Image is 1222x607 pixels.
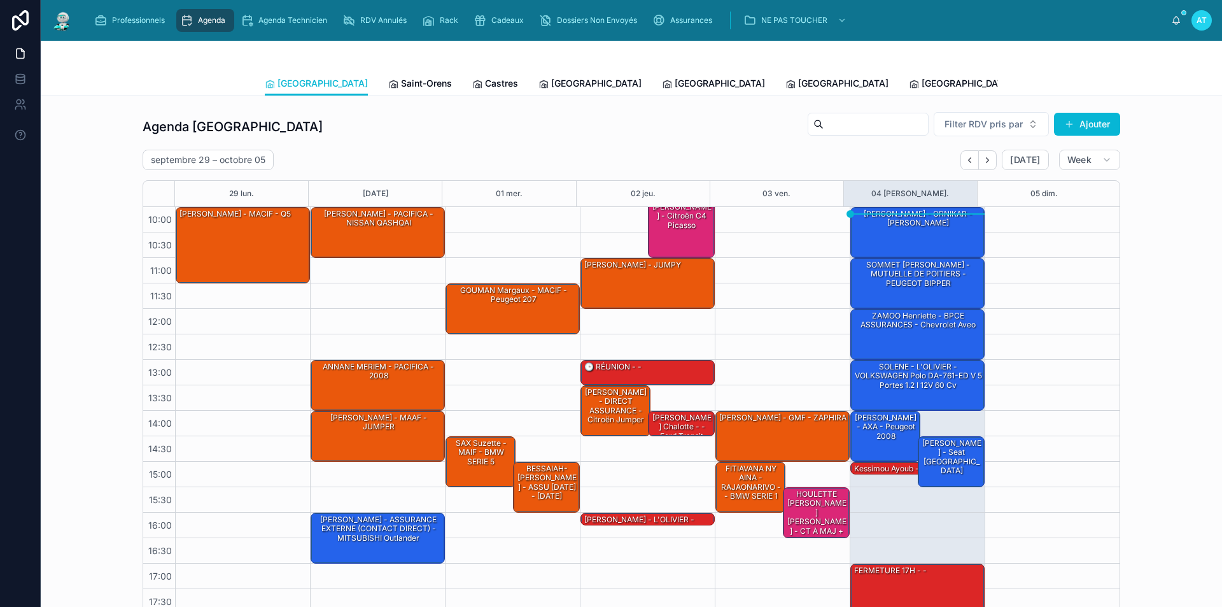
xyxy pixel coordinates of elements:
[418,9,467,32] a: Rack
[491,15,524,25] span: Cadeaux
[934,112,1049,136] button: Select Button
[145,392,175,403] span: 13:30
[853,208,983,229] div: [PERSON_NAME] - ORNIKAR - [PERSON_NAME]
[662,72,765,97] a: [GEOGRAPHIC_DATA]
[716,411,849,461] div: [PERSON_NAME] - GMF - ZAPHIRA
[631,181,656,206] button: 02 jeu.
[229,181,254,206] button: 29 lun.
[718,463,784,503] div: FITIAVANA NY AINA - RAJAONARIVO - - BMW SERIE 1
[1002,150,1048,170] button: [DATE]
[448,285,579,306] div: GOUMAN Margaux - MACIF - Peugeot 207
[145,520,175,531] span: 16:00
[557,15,637,25] span: Dossiers Non Envoyés
[1059,150,1120,170] button: Week
[740,9,853,32] a: NE PAS TOUCHER
[650,183,714,231] div: [PERSON_NAME] - [PERSON_NAME] - Citroën C4 Picasso
[583,259,682,271] div: [PERSON_NAME] - JUMPY
[581,361,714,385] div: 🕒 RÉUNION - -
[581,259,714,308] div: [PERSON_NAME] - JUMPY
[853,463,978,475] div: Kessimou Ayoub - PACIFICA - ds3
[851,310,984,359] div: ZAMOO Henriette - BPCE ASSURANCES - Chevrolet aveo
[798,77,888,90] span: [GEOGRAPHIC_DATA]
[716,462,785,512] div: FITIAVANA NY AINA - RAJAONARIVO - - BMW SERIE 1
[851,462,984,475] div: Kessimou Ayoub - PACIFICA - ds3
[143,118,323,136] h1: Agenda [GEOGRAPHIC_DATA]
[649,182,715,257] div: [PERSON_NAME] - [PERSON_NAME] - Citroën C4 Picasso
[649,411,715,436] div: [PERSON_NAME] chalotte - - ford transit 2013 mk6
[535,9,646,32] a: Dossiers Non Envoyés
[516,463,579,503] div: BESSAIAH-[PERSON_NAME] - ASSU [DATE] - [DATE]
[146,571,175,582] span: 17:00
[145,341,175,352] span: 12:30
[446,284,579,334] div: GOUMAN Margaux - MACIF - Peugeot 207
[514,462,580,512] div: BESSAIAH-[PERSON_NAME] - ASSU [DATE] - [DATE]
[311,361,444,410] div: ANNANE MERIEM - PACIFICA - 2008
[313,514,444,544] div: [PERSON_NAME] - ASSURANCE EXTERNE (CONTACT DIRECT) - MITSUBISHI Outlander
[871,181,949,206] button: 04 [PERSON_NAME].
[853,361,983,391] div: SOLENE - L'OLIVIER - VOLKSWAGEN Polo DA-761-ED V 5 portes 1.2 i 12V 60 cv
[311,208,444,257] div: [PERSON_NAME] - PACIFICA - NISSAN QASHQAI
[237,9,336,32] a: Agenda Technicien
[145,316,175,327] span: 12:00
[472,72,518,97] a: Castres
[176,208,309,283] div: [PERSON_NAME] - MACIF - Q5
[311,411,444,461] div: [PERSON_NAME] - MAAF - JUMPER
[581,513,714,526] div: [PERSON_NAME] - L'OLIVIER -
[146,596,175,607] span: 17:30
[538,72,642,97] a: [GEOGRAPHIC_DATA]
[960,150,979,170] button: Back
[918,437,985,487] div: [PERSON_NAME] - seat [GEOGRAPHIC_DATA]
[265,72,368,96] a: [GEOGRAPHIC_DATA]
[145,545,175,556] span: 16:30
[675,77,765,90] span: [GEOGRAPHIC_DATA]
[496,181,523,206] button: 01 mer.
[311,513,444,563] div: [PERSON_NAME] - ASSURANCE EXTERNE (CONTACT DIRECT) - MITSUBISHI Outlander
[945,118,1023,131] span: Filter RDV pris par
[1067,154,1092,166] span: Week
[485,77,518,90] span: Castres
[581,386,650,436] div: [PERSON_NAME] - DIRECT ASSURANCE - Citroën jumper
[176,9,234,32] a: Agenda
[146,494,175,505] span: 15:30
[1197,15,1207,25] span: AT
[583,514,696,525] div: [PERSON_NAME] - L'OLIVIER -
[147,290,175,301] span: 11:30
[718,412,848,424] div: [PERSON_NAME] - GMF - ZAPHIRA
[1054,113,1120,136] button: Ajouter
[785,72,888,97] a: [GEOGRAPHIC_DATA]
[313,208,444,229] div: [PERSON_NAME] - PACIFICA - NISSAN QASHQAI
[922,77,1012,90] span: [GEOGRAPHIC_DATA]
[470,9,533,32] a: Cadeaux
[920,438,984,477] div: [PERSON_NAME] - seat [GEOGRAPHIC_DATA]
[853,412,919,442] div: [PERSON_NAME] - AXA - Peugeot 2008
[145,418,175,429] span: 14:00
[146,469,175,480] span: 15:00
[90,9,174,32] a: Professionnels
[851,411,920,461] div: [PERSON_NAME] - AXA - Peugeot 2008
[785,489,849,574] div: HOULETTE [PERSON_NAME] [PERSON_NAME] - CT à MAJ + BDG sur CT - BPCE ASSURANCES - C4
[1010,154,1040,166] span: [DATE]
[401,77,452,90] span: Saint-Orens
[446,437,515,487] div: SAX Suzette - MAIF - BMW SERIE 5
[145,443,175,454] span: 14:30
[145,214,175,225] span: 10:00
[670,15,712,25] span: Assurances
[851,361,984,410] div: SOLENE - L'OLIVIER - VOLKSWAGEN Polo DA-761-ED V 5 portes 1.2 i 12V 60 cv
[762,181,790,206] button: 03 ven.
[313,361,444,382] div: ANNANE MERIEM - PACIFICA - 2008
[1030,181,1058,206] button: 05 dim.
[388,72,452,97] a: Saint-Orens
[258,15,327,25] span: Agenda Technicien
[360,15,407,25] span: RDV Annulés
[145,239,175,250] span: 10:30
[313,412,444,433] div: [PERSON_NAME] - MAAF - JUMPER
[198,15,225,25] span: Agenda
[649,9,721,32] a: Assurances
[84,6,1171,34] div: scrollable content
[851,208,984,257] div: [PERSON_NAME] - ORNIKAR - [PERSON_NAME]
[178,208,292,220] div: [PERSON_NAME] - MACIF - Q5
